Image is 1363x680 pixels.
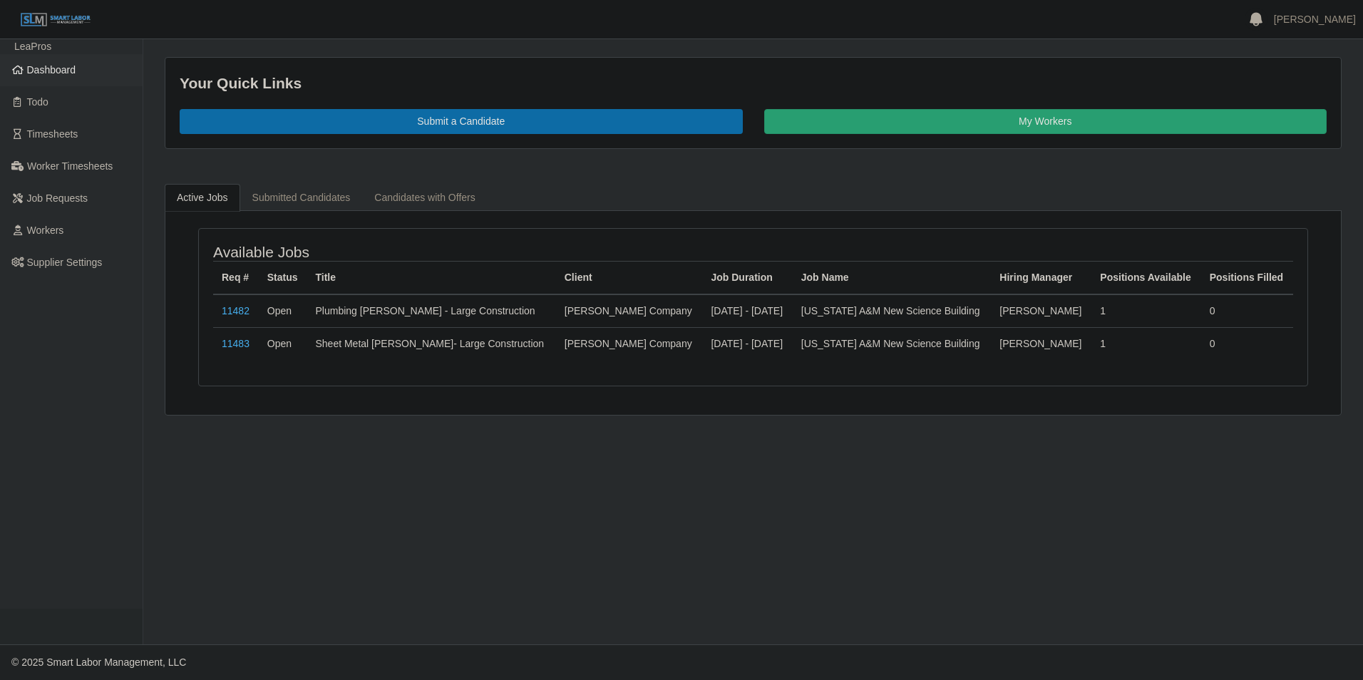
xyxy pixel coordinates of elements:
[259,261,307,294] th: Status
[213,261,259,294] th: Req #
[14,41,51,52] span: LeaPros
[1091,327,1200,360] td: 1
[180,72,1327,95] div: Your Quick Links
[556,327,703,360] td: [PERSON_NAME] Company
[307,261,555,294] th: Title
[556,261,703,294] th: Client
[764,109,1327,134] a: My Workers
[222,305,250,316] a: 11482
[307,327,555,360] td: Sheet Metal [PERSON_NAME]- Large Construction
[180,109,743,134] a: Submit a Candidate
[27,192,88,204] span: Job Requests
[307,294,555,328] td: Plumbing [PERSON_NAME] - Large Construction
[362,184,487,212] a: Candidates with Offers
[259,327,307,360] td: Open
[702,261,792,294] th: Job Duration
[793,261,992,294] th: Job Name
[1201,261,1293,294] th: Positions Filled
[20,12,91,28] img: SLM Logo
[991,261,1091,294] th: Hiring Manager
[240,184,363,212] a: Submitted Candidates
[1201,327,1293,360] td: 0
[793,327,992,360] td: [US_STATE] A&M New Science Building
[702,327,792,360] td: [DATE] - [DATE]
[991,327,1091,360] td: [PERSON_NAME]
[991,294,1091,328] td: [PERSON_NAME]
[27,64,76,76] span: Dashboard
[27,128,78,140] span: Timesheets
[259,294,307,328] td: Open
[213,243,651,261] h4: Available Jobs
[27,257,103,268] span: Supplier Settings
[702,294,792,328] td: [DATE] - [DATE]
[1274,12,1356,27] a: [PERSON_NAME]
[27,160,113,172] span: Worker Timesheets
[27,225,64,236] span: Workers
[222,338,250,349] a: 11483
[1091,294,1200,328] td: 1
[556,294,703,328] td: [PERSON_NAME] Company
[27,96,48,108] span: Todo
[793,294,992,328] td: [US_STATE] A&M New Science Building
[11,656,186,668] span: © 2025 Smart Labor Management, LLC
[165,184,240,212] a: Active Jobs
[1091,261,1200,294] th: Positions Available
[1201,294,1293,328] td: 0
